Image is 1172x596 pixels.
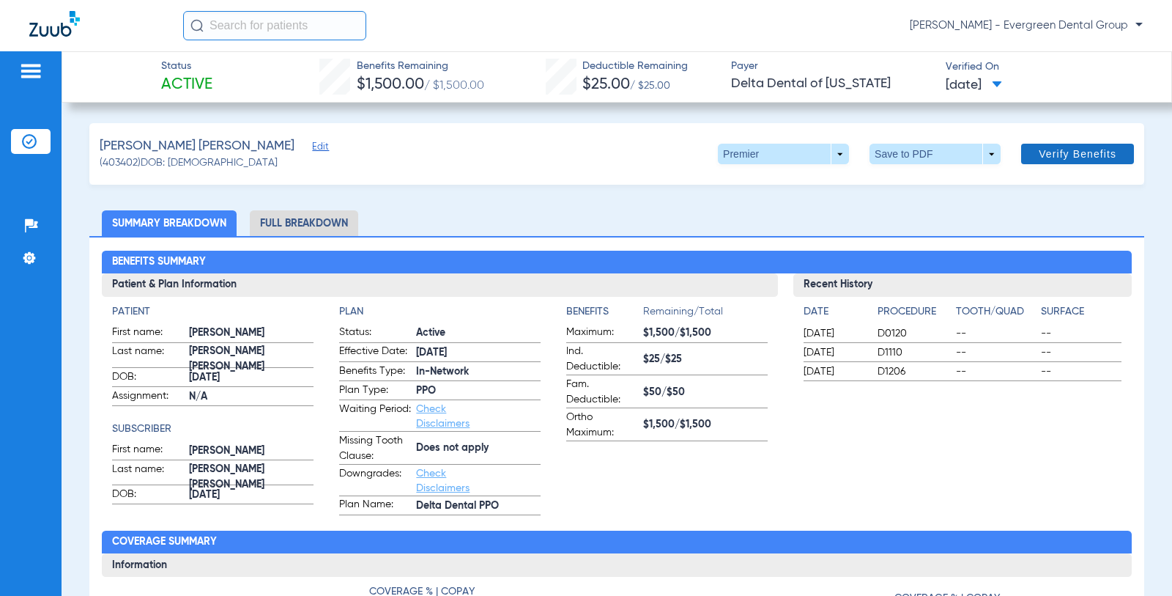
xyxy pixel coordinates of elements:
[804,345,865,360] span: [DATE]
[112,325,184,342] span: First name:
[102,251,1131,274] h2: Benefits Summary
[878,304,950,320] h4: Procedure
[1041,345,1121,360] span: --
[1041,326,1121,341] span: --
[416,364,541,380] span: In-Network
[189,488,314,503] span: [DATE]
[566,325,638,342] span: Maximum:
[29,11,80,37] img: Zuub Logo
[878,304,950,325] app-breakdown-title: Procedure
[190,19,204,32] img: Search Icon
[339,466,411,496] span: Downgrades:
[1041,304,1121,325] app-breakdown-title: Surface
[357,77,424,92] span: $1,500.00
[1041,304,1121,320] h4: Surface
[102,210,237,236] li: Summary Breakdown
[339,497,411,515] span: Plan Name:
[357,59,484,74] span: Benefits Remaining
[878,326,950,341] span: D0120
[731,59,933,74] span: Payer
[566,344,638,375] span: Ind. Deductible:
[161,75,212,95] span: Active
[183,11,366,40] input: Search for patients
[339,383,411,400] span: Plan Type:
[566,410,638,441] span: Ortho Maximum:
[416,325,541,341] span: Active
[339,325,411,342] span: Status:
[582,59,688,74] span: Deductible Remaining
[643,385,768,400] span: $50/$50
[804,304,865,325] app-breakdown-title: Date
[189,469,314,485] span: [PERSON_NAME] [PERSON_NAME]
[804,304,865,320] h4: Date
[100,137,294,155] span: [PERSON_NAME] [PERSON_NAME]
[946,76,1002,95] span: [DATE]
[416,404,470,429] a: Check Disclaimers
[1021,144,1134,164] button: Verify Benefits
[566,304,643,325] app-breakdown-title: Benefits
[416,441,541,456] span: Does not apply
[793,273,1131,297] h3: Recent History
[869,144,1001,164] button: Save to PDF
[416,383,541,399] span: PPO
[878,364,950,379] span: D1206
[112,389,184,406] span: Assignment:
[804,364,865,379] span: [DATE]
[189,352,314,367] span: [PERSON_NAME] [PERSON_NAME]
[339,402,411,431] span: Waiting Period:
[250,210,358,236] li: Full Breakdown
[643,352,768,367] span: $25/$25
[416,468,470,493] a: Check Disclaimers
[643,417,768,433] span: $1,500/$1,500
[19,62,42,80] img: hamburger-icon
[878,345,950,360] span: D1110
[804,326,865,341] span: [DATE]
[956,304,1036,325] app-breakdown-title: Tooth/Quad
[910,18,1143,33] span: [PERSON_NAME] - Evergreen Dental Group
[566,304,643,320] h4: Benefits
[189,444,314,459] span: [PERSON_NAME]
[102,531,1131,554] h2: Coverage Summary
[1099,526,1172,596] iframe: Chat Widget
[643,325,768,341] span: $1,500/$1,500
[630,81,670,91] span: / $25.00
[956,326,1036,341] span: --
[582,77,630,92] span: $25.00
[189,370,314,386] span: [DATE]
[1041,364,1121,379] span: --
[339,344,411,361] span: Effective Date:
[566,377,638,408] span: Fam. Deductible:
[112,422,314,437] h4: Subscriber
[161,59,212,74] span: Status
[102,553,1131,577] h3: Information
[189,325,314,341] span: [PERSON_NAME]
[112,369,184,387] span: DOB:
[416,345,541,361] span: [DATE]
[312,141,325,155] span: Edit
[718,144,849,164] button: Premier
[189,389,314,405] span: N/A
[956,304,1036,320] h4: Tooth/Quad
[112,344,184,367] span: Last name:
[339,433,411,464] span: Missing Tooth Clause:
[956,345,1036,360] span: --
[100,155,278,171] span: (403402) DOB: [DEMOGRAPHIC_DATA]
[339,364,411,381] span: Benefits Type:
[1039,148,1116,160] span: Verify Benefits
[731,75,933,93] span: Delta Dental of [US_STATE]
[112,304,314,320] h4: Patient
[424,80,484,92] span: / $1,500.00
[112,442,184,460] span: First name:
[102,273,778,297] h3: Patient & Plan Information
[946,59,1148,75] span: Verified On
[112,462,184,485] span: Last name:
[416,498,541,514] span: Delta Dental PPO
[643,304,768,325] span: Remaining/Total
[339,304,541,320] h4: Plan
[956,364,1036,379] span: --
[112,487,184,504] span: DOB:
